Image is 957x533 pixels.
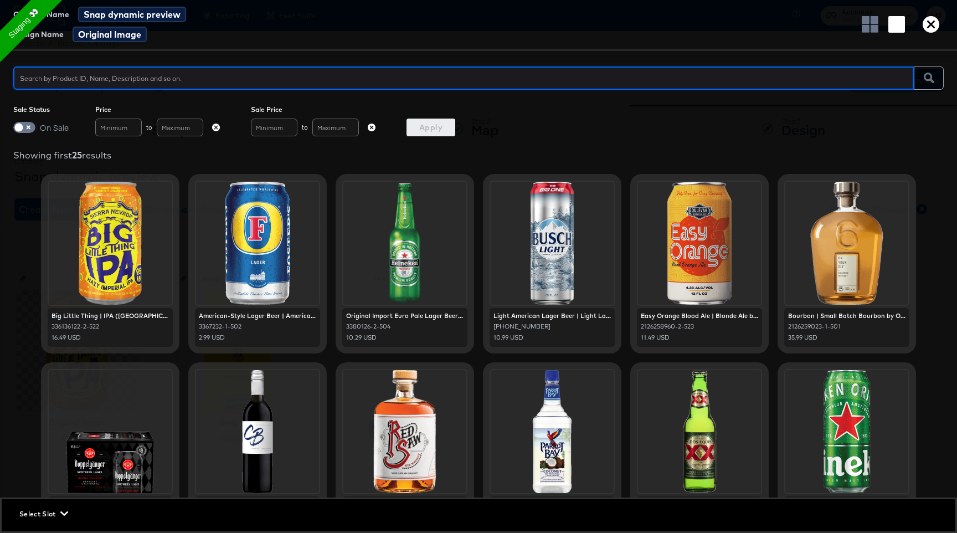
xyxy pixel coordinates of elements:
[40,122,69,133] span: On Sale
[52,334,169,342] div: 16.49 USD
[13,61,914,85] input: Search by Product ID, Name, Description and so on.
[13,150,944,161] div: Showing first results
[95,119,142,136] input: Minimum
[78,7,186,22] span: Snap dynamic preview
[199,334,316,342] div: 2.99 USD
[788,334,905,342] div: 35.99 USD
[95,105,224,114] span: Price
[788,322,905,331] div: 2126259023-1-501
[312,119,359,136] input: Maximum
[72,150,82,161] strong: 25
[251,105,380,114] span: Sale Price
[52,322,169,331] div: 336136122-2-522
[146,124,152,131] span: to
[13,10,69,19] span: Catalog Name
[302,124,308,131] span: to
[346,322,464,331] div: 3380126-2-504
[199,312,316,320] div: American-Style Lager Beer | American-Style Lager by [PERSON_NAME] | 25oz | [GEOGRAPHIC_DATA]
[493,312,611,320] div: Light American Lager Beer | Light Lager by [PERSON_NAME] | 16oz | [US_STATE]
[641,322,758,331] div: 2126258960-2-523
[13,30,64,39] span: Design Name
[346,334,464,342] div: 10.29 USD
[493,322,611,331] div: [PHONE_NUMBER]
[641,334,758,342] div: 11.49 USD
[19,508,66,520] span: Select Slot
[251,119,297,136] input: Minimum
[493,334,611,342] div: 10.99 USD
[788,312,905,320] div: Bourbon | Small Batch Bourbon by On Your Six | 750ml | [GEOGRAPHIC_DATA]
[73,27,147,42] span: Original Image
[346,312,464,320] div: Original Import Euro Pale Lager Beer | Euro Pale Lager by Heineken | 12oz | [GEOGRAPHIC_DATA]
[641,312,758,320] div: Easy Orange Blood Ale | Blonde Ale by Boulevard | 12oz | [US_STATE]
[199,322,316,331] div: 3367232-1-502
[52,312,169,320] div: Big Little Thing | IPA ([GEOGRAPHIC_DATA] Pale Ale) by [GEOGRAPHIC_DATA][US_STATE] | 12oz | [US_S...
[15,508,70,520] button: Select Slot
[157,119,203,136] input: Maximum
[13,105,69,114] span: Sale Status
